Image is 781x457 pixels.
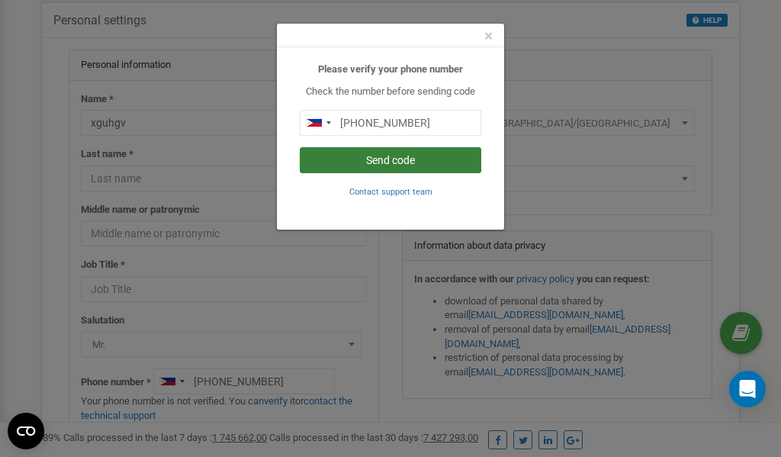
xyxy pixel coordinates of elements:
button: Send code [300,147,481,173]
span: × [484,27,493,45]
div: Telephone country code [301,111,336,135]
div: Open Intercom Messenger [729,371,766,407]
b: Please verify your phone number [318,63,463,75]
p: Check the number before sending code [300,85,481,99]
button: Open CMP widget [8,413,44,449]
input: 0905 123 4567 [300,110,481,136]
small: Contact support team [349,187,432,197]
a: Contact support team [349,185,432,197]
button: Close [484,28,493,44]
